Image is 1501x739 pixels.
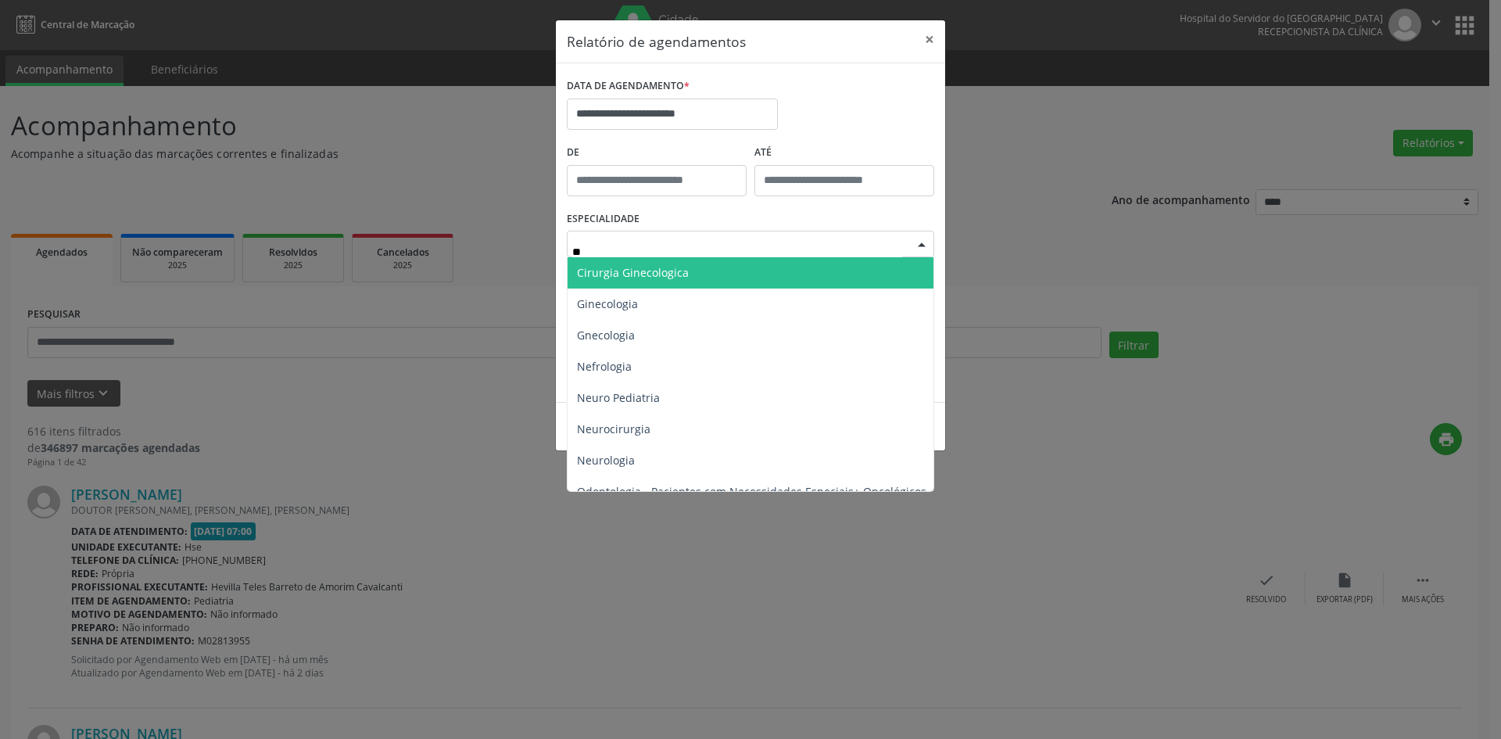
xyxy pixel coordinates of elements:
label: DATA DE AGENDAMENTO [567,74,690,99]
span: Gnecologia [577,328,635,343]
span: Nefrologia [577,359,632,374]
label: De [567,141,747,165]
span: Ginecologia [577,296,638,311]
label: ESPECIALIDADE [567,207,639,231]
span: Neurologia [577,453,635,468]
h5: Relatório de agendamentos [567,31,746,52]
span: Neurocirurgia [577,422,650,436]
span: Odontologia - Pacientes com Necessidades Especiais+ Oncológicos [577,484,926,499]
label: ATÉ [754,141,934,165]
button: Close [914,20,945,59]
span: Cirurgia Ginecologica [577,265,689,280]
span: Neuro Pediatria [577,390,660,405]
